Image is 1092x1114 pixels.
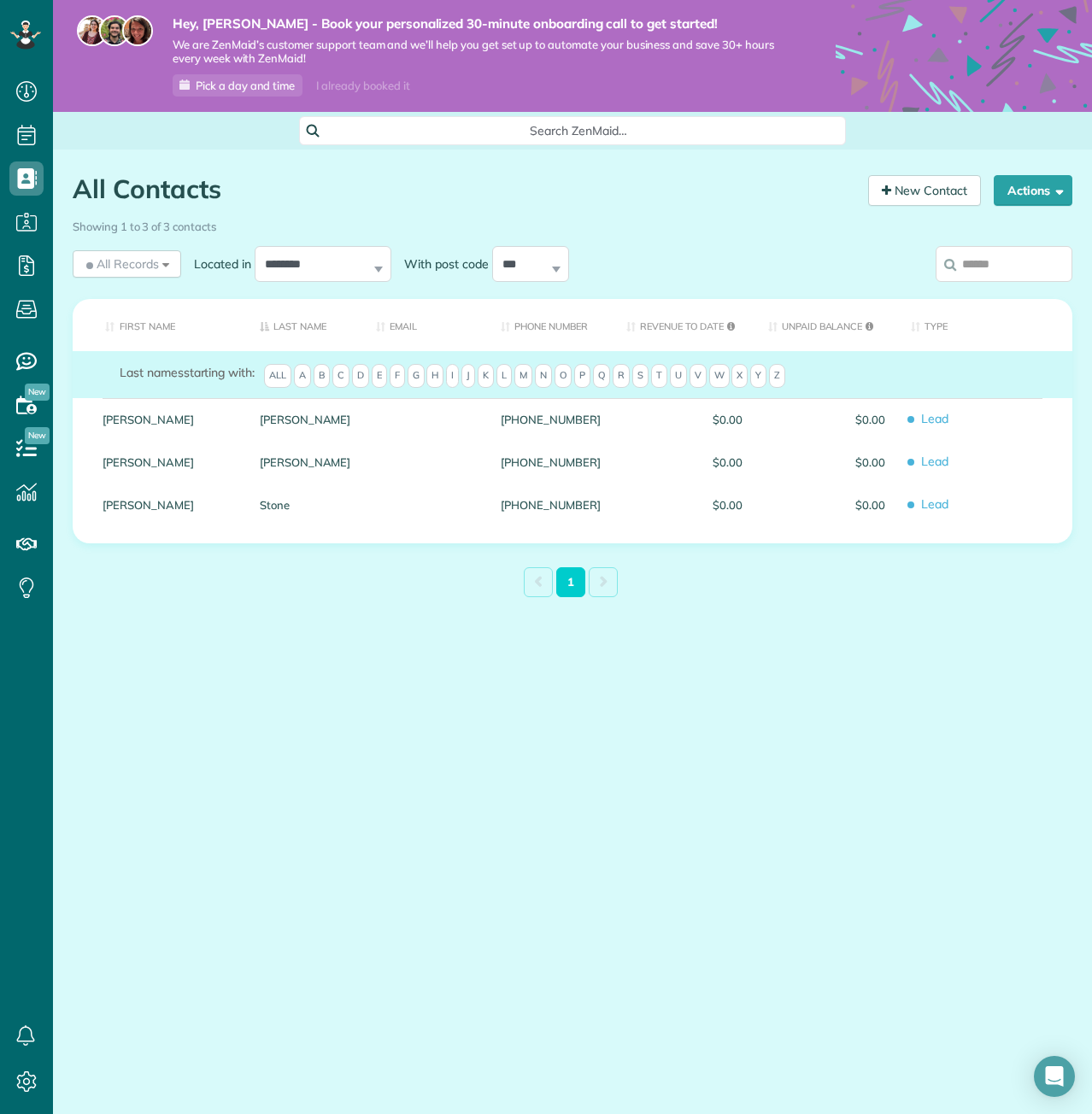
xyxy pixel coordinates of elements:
span: H [426,364,443,388]
span: N [535,364,552,388]
a: [PERSON_NAME] [103,456,234,468]
span: E [372,364,387,388]
span: U [670,364,687,388]
th: Revenue to Date: activate to sort column ascending [614,299,755,351]
a: New Contact [868,175,981,206]
a: [PERSON_NAME] [260,413,351,425]
label: With post code [391,255,492,273]
span: Y [750,364,766,388]
th: Type: activate to sort column ascending [898,299,1072,351]
th: Email: activate to sort column ascending [363,299,488,351]
span: $0.00 [768,413,885,425]
span: G [408,364,425,388]
span: Lead [911,490,1060,519]
div: [PHONE_NUMBER] [488,484,613,526]
span: $0.00 [626,499,743,511]
span: New [25,427,50,444]
span: All Records [83,255,159,273]
th: Last Name: activate to sort column descending [247,299,364,351]
span: O [555,364,572,388]
span: C [332,364,349,388]
button: Actions [994,175,1072,206]
img: michelle-19f622bdf1676172e81f8f8fba1fb50e276960ebfe0243fe18214015130c80e4.jpg [122,15,153,46]
th: Phone number: activate to sort column ascending [488,299,613,351]
span: V [690,364,707,388]
h1: All Contacts [73,175,855,203]
span: P [574,364,590,388]
span: $0.00 [768,456,885,468]
div: [PHONE_NUMBER] [488,441,613,484]
a: [PERSON_NAME] [103,413,234,425]
label: starting with: [120,364,255,381]
th: First Name: activate to sort column ascending [73,299,247,351]
a: Stone [260,499,351,511]
div: I already booked it [306,75,420,97]
span: I [446,364,459,388]
span: B [314,364,330,388]
span: D [352,364,369,388]
img: maria-72a9807cf96188c08ef61303f053569d2e2a8a1cde33d635c8a3ac13582a053d.jpg [77,15,108,46]
span: Last names [120,365,184,380]
span: $0.00 [626,413,743,425]
span: M [514,364,532,388]
span: Q [593,364,610,388]
span: X [731,364,748,388]
span: Pick a day and time [196,79,295,92]
span: T [651,364,667,388]
span: L [496,364,512,388]
a: [PERSON_NAME] [103,499,234,511]
span: We are ZenMaid’s customer support team and we’ll help you get set up to automate your business an... [173,38,784,67]
a: Pick a day and time [173,74,302,97]
img: jorge-587dff0eeaa6aab1f244e6dc62b8924c3b6ad411094392a53c71c6c4a576187d.jpg [99,15,130,46]
span: K [478,364,494,388]
span: $0.00 [626,456,743,468]
div: [PHONE_NUMBER] [488,398,613,441]
span: Lead [911,404,1060,434]
span: All [264,364,291,388]
span: Lead [911,447,1060,477]
span: A [294,364,311,388]
span: J [461,364,475,388]
span: $0.00 [768,499,885,511]
span: New [25,384,50,401]
th: Unpaid Balance: activate to sort column ascending [755,299,898,351]
a: 1 [556,567,585,597]
div: Showing 1 to 3 of 3 contacts [73,212,1072,235]
div: Open Intercom Messenger [1034,1056,1075,1097]
strong: Hey, [PERSON_NAME] - Book your personalized 30-minute onboarding call to get started! [173,15,784,32]
span: Z [769,364,785,388]
span: R [613,364,630,388]
span: F [390,364,405,388]
label: Located in [181,255,255,273]
a: [PERSON_NAME] [260,456,351,468]
span: W [709,364,730,388]
span: S [632,364,649,388]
